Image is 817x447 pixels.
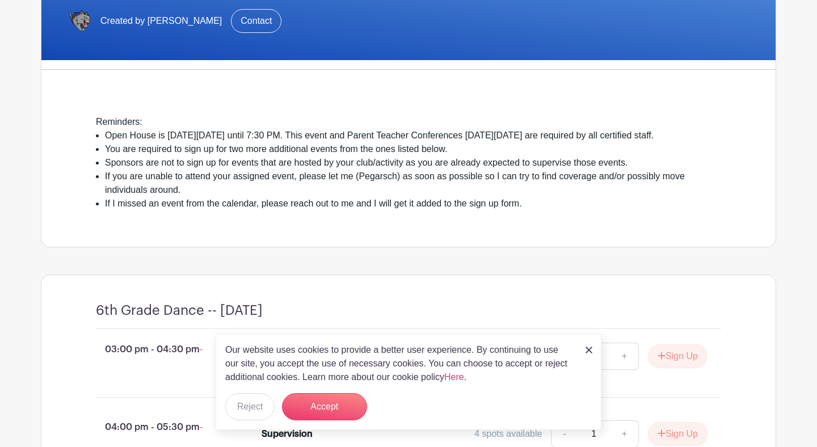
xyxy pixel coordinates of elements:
[96,115,721,129] div: Reminders:
[105,129,721,142] li: Open House is [DATE][DATE] until 7:30 PM. This event and Parent Teacher Conferences [DATE][DATE] ...
[225,343,574,384] p: Our website uses cookies to provide a better user experience. By continuing to use our site, you ...
[474,427,542,441] div: 4 spots available
[444,372,464,382] a: Here
[78,416,243,438] p: 04:00 pm - 05:30 pm
[96,302,263,319] h4: 6th Grade Dance -- [DATE]
[225,393,275,420] button: Reject
[105,142,721,156] li: You are required to sign up for two more additional events from the ones listed below.
[610,343,639,370] a: +
[648,344,707,368] button: Sign Up
[100,14,222,28] span: Created by [PERSON_NAME]
[105,156,721,170] li: Sponsors are not to sign up for events that are hosted by your club/activity as you are already e...
[200,344,203,354] span: -
[69,10,91,32] img: IMG_6734.PNG
[78,338,243,361] p: 03:00 pm - 04:30 pm
[262,427,313,441] div: Supervision
[105,197,721,210] li: If I missed an event from the calendar, please reach out to me and I will get it added to the sig...
[200,422,203,432] span: -
[282,393,367,420] button: Accept
[105,170,721,197] li: If you are unable to attend your assigned event, please let me (Pegarsch) as soon as possible so ...
[648,422,707,446] button: Sign Up
[231,9,281,33] a: Contact
[586,347,592,353] img: close_button-5f87c8562297e5c2d7936805f587ecaba9071eb48480494691a3f1689db116b3.svg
